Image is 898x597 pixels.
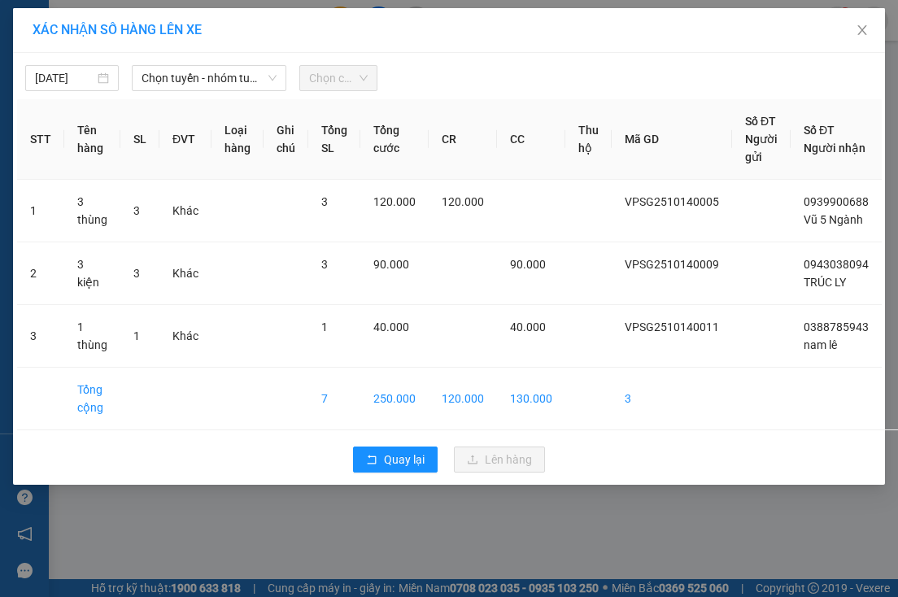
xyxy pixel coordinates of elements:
span: Quay lại [384,451,425,468]
td: 3 thùng [64,180,120,242]
th: CC [497,99,565,180]
th: ĐVT [159,99,211,180]
span: 120.000 [373,195,416,208]
th: CR [429,99,497,180]
span: 0943038094 [804,258,869,271]
span: Vũ 5 Ngành [804,213,863,226]
th: STT [17,99,64,180]
td: 2 [17,242,64,305]
td: Tổng cộng [64,368,120,430]
span: 0388785943 [804,320,869,333]
button: Close [839,8,885,54]
td: 3 [17,305,64,368]
span: 3 [321,258,328,271]
td: 1 [17,180,64,242]
span: Chọn tuyến - nhóm tuyến [142,66,277,90]
span: nam lê [804,338,837,351]
span: 90.000 [373,258,409,271]
th: Mã GD [612,99,732,180]
td: 130.000 [497,368,565,430]
span: 90.000 [510,258,546,271]
span: 40.000 [373,320,409,333]
td: 3 [612,368,732,430]
span: 3 [133,204,140,217]
th: SL [120,99,159,180]
td: 7 [308,368,360,430]
span: 120.000 [442,195,484,208]
td: 250.000 [360,368,429,430]
span: Số ĐT [745,115,776,128]
span: rollback [366,454,377,467]
td: Khác [159,305,211,368]
td: Khác [159,180,211,242]
th: Thu hộ [565,99,612,180]
button: uploadLên hàng [454,447,545,473]
span: Người gửi [745,133,778,163]
span: 1 [321,320,328,333]
span: close [856,24,869,37]
th: Tổng cước [360,99,429,180]
span: Chọn chuyến [309,66,368,90]
td: 3 kiện [64,242,120,305]
td: 120.000 [429,368,497,430]
span: VPSG2510140011 [625,320,719,333]
input: 14/10/2025 [35,69,94,87]
button: rollbackQuay lại [353,447,438,473]
span: 3 [321,195,328,208]
span: VPSG2510140009 [625,258,719,271]
th: Tên hàng [64,99,120,180]
span: Số ĐT [804,124,835,137]
span: Người nhận [804,142,865,155]
span: down [268,73,277,83]
td: Khác [159,242,211,305]
span: XÁC NHẬN SỐ HÀNG LÊN XE [33,22,202,37]
span: 3 [133,267,140,280]
th: Ghi chú [264,99,308,180]
th: Loại hàng [211,99,264,180]
span: 1 [133,329,140,342]
span: 40.000 [510,320,546,333]
th: Tổng SL [308,99,360,180]
td: 1 thùng [64,305,120,368]
span: VPSG2510140005 [625,195,719,208]
span: 0939900688 [804,195,869,208]
span: TRÚC LY [804,276,846,289]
